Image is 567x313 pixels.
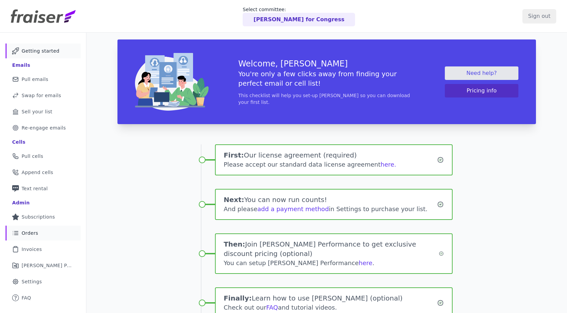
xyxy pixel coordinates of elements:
[12,199,30,206] div: Admin
[224,195,437,204] h1: You can now run counts!
[12,139,25,145] div: Cells
[224,293,437,303] h1: Learn how to use [PERSON_NAME] (optional)
[22,278,42,285] span: Settings
[445,84,518,97] button: Pricing info
[22,108,52,115] span: Sell your list
[22,214,55,220] span: Subscriptions
[5,120,81,135] a: Re-engage emails
[266,304,278,311] a: FAQ
[22,153,43,160] span: Pull cells
[224,303,437,312] div: Check out our and tutorial videos.
[5,290,81,305] a: FAQ
[224,258,439,268] div: You can setup [PERSON_NAME] Performance .
[22,246,42,253] span: Invoices
[445,66,518,80] a: Need help?
[243,6,355,26] a: Select committee: [PERSON_NAME] for Congress
[5,209,81,224] a: Subscriptions
[22,262,73,269] span: [PERSON_NAME] Performance
[224,294,252,302] span: Finally:
[22,169,53,176] span: Append cells
[11,9,76,23] img: Fraiser Logo
[522,9,556,23] input: Sign out
[22,124,66,131] span: Re-engage emails
[224,196,244,204] span: Next:
[253,16,344,24] p: [PERSON_NAME] for Congress
[135,53,209,111] img: img
[5,72,81,87] a: Pull emails
[224,150,437,160] h1: Our license agreement (required)
[238,58,415,69] h3: Welcome, [PERSON_NAME]
[22,230,38,236] span: Orders
[22,48,59,54] span: Getting started
[224,151,244,159] span: First:
[5,226,81,240] a: Orders
[5,104,81,119] a: Sell your list
[224,160,437,169] div: Please accept our standard data license agreement
[5,274,81,289] a: Settings
[22,294,31,301] span: FAQ
[224,240,245,248] span: Then:
[238,69,415,88] h5: You're only a few clicks away from finding your perfect email or cell list!
[12,62,30,68] div: Emails
[5,181,81,196] a: Text rental
[258,205,329,212] a: add a payment method
[22,92,61,99] span: Swap for emails
[238,92,415,106] p: This checklist will help you set-up [PERSON_NAME] so you can download your first list.
[22,76,48,83] span: Pull emails
[5,242,81,257] a: Invoices
[5,44,81,58] a: Getting started
[5,88,81,103] a: Swap for emails
[224,204,437,214] div: And please in Settings to purchase your list.
[5,258,81,273] a: [PERSON_NAME] Performance
[22,185,48,192] span: Text rental
[224,239,439,258] h1: Join [PERSON_NAME] Performance to get exclusive discount pricing (optional)
[5,165,81,180] a: Append cells
[243,6,355,13] p: Select committee:
[5,149,81,164] a: Pull cells
[359,259,373,266] a: here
